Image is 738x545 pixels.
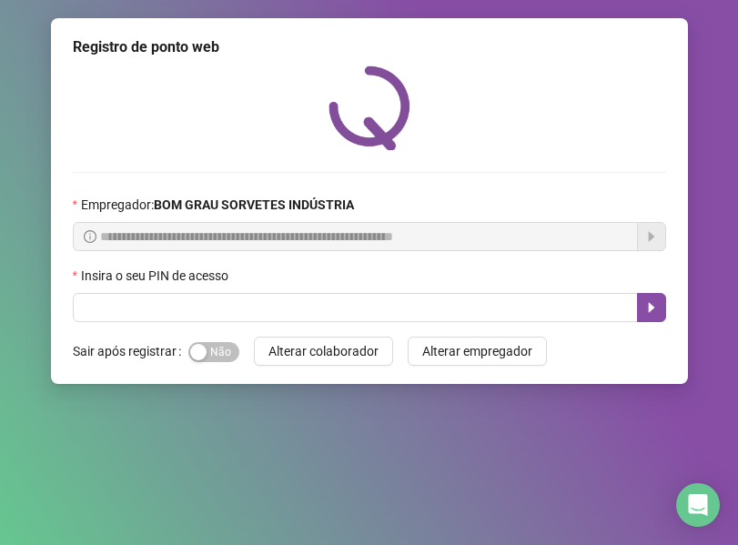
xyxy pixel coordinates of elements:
[254,337,393,366] button: Alterar colaborador
[154,197,354,212] strong: BOM GRAU SORVETES INDÚSTRIA
[329,66,410,150] img: QRPoint
[73,36,666,58] div: Registro de ponto web
[268,341,379,361] span: Alterar colaborador
[73,266,240,286] label: Insira o seu PIN de acesso
[676,483,720,527] div: Open Intercom Messenger
[422,341,532,361] span: Alterar empregador
[644,300,659,315] span: caret-right
[73,337,188,366] label: Sair após registrar
[81,195,354,215] span: Empregador :
[84,230,96,243] span: info-circle
[408,337,547,366] button: Alterar empregador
